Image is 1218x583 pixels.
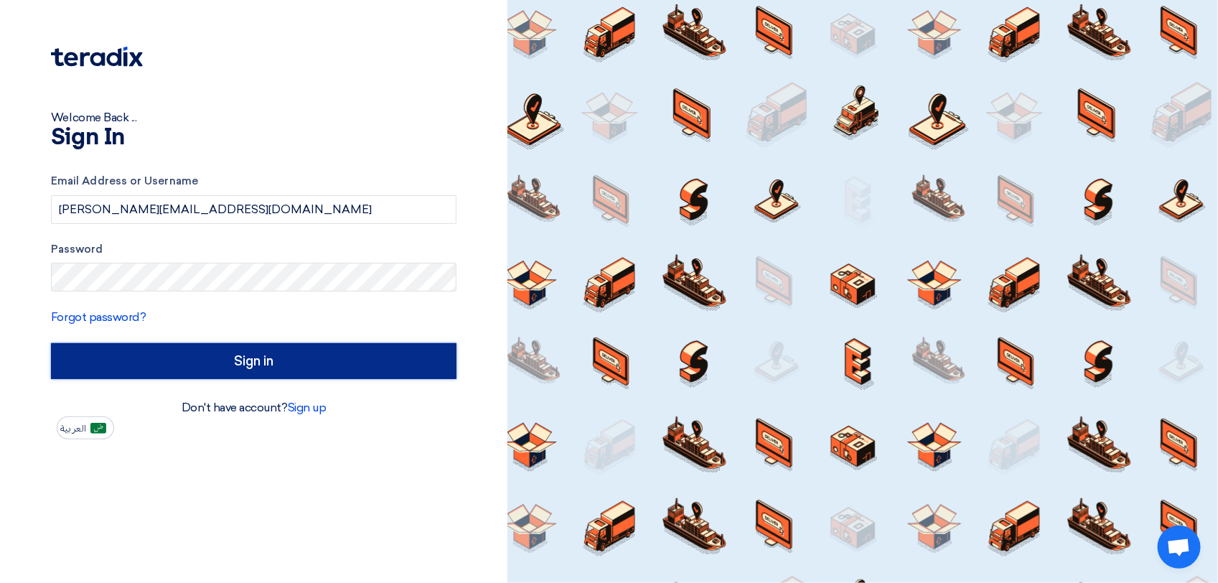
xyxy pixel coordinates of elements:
label: Password [51,241,456,258]
div: Open chat [1158,526,1201,569]
div: Welcome Back ... [51,109,456,126]
input: Sign in [51,343,456,379]
img: Teradix logo [51,47,143,67]
h1: Sign In [51,126,456,149]
div: Don't have account? [51,399,456,416]
label: Email Address or Username [51,173,456,190]
a: Forgot password? [51,310,146,324]
img: ar-AR.png [90,423,106,434]
input: Enter your business email or username [51,195,456,224]
span: العربية [60,424,86,434]
a: Sign up [288,401,327,414]
button: العربية [57,416,114,439]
